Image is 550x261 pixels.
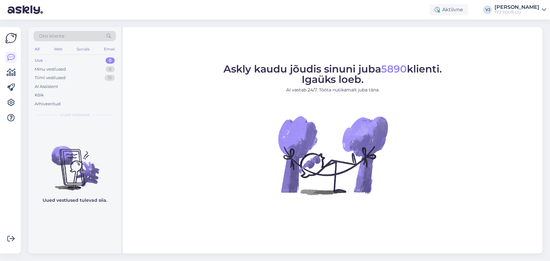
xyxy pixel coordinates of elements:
[103,45,116,53] div: Email
[35,92,44,98] div: Kõik
[495,10,539,15] div: TEZ TOUR OÜ
[60,112,90,118] span: Uued vestlused
[28,135,121,191] img: No chats
[53,45,64,53] div: Web
[75,45,91,53] div: Socials
[483,5,492,14] div: VJ
[5,32,17,44] img: Askly Logo
[381,63,407,75] span: 5890
[430,4,468,15] div: Aktiivne
[35,75,66,81] div: Tiimi vestlused
[35,66,66,72] div: Minu vestlused
[33,45,41,53] div: All
[105,75,115,81] div: 15
[35,101,61,107] div: Arhiveeritud
[276,98,390,212] img: No Chat active
[223,63,442,85] span: Askly kaudu jõudis sinuni juba klienti. Igaüks loeb.
[106,57,115,64] div: 0
[39,33,64,39] span: Otsi kliente
[106,66,115,72] div: 0
[495,5,546,15] a: [PERSON_NAME]TEZ TOUR OÜ
[495,5,539,10] div: [PERSON_NAME]
[35,84,58,90] div: AI Assistent
[43,197,107,204] p: Uued vestlused tulevad siia.
[35,57,43,64] div: Uus
[223,87,442,93] p: AI vastab 24/7. Tööta nutikamalt juba täna.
